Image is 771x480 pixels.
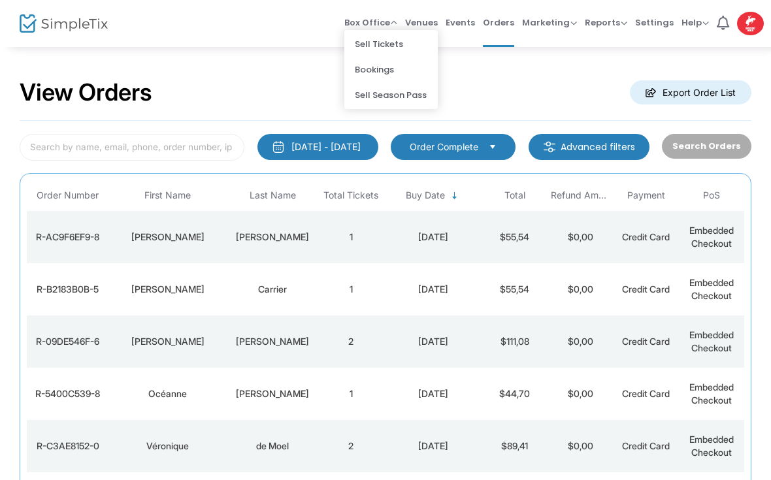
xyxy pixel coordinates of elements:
[703,190,720,201] span: PoS
[230,387,315,400] div: Deschênes
[681,16,709,29] span: Help
[230,335,315,348] div: Guimond
[30,231,105,244] div: R-AC9F6EF9-8
[387,283,478,296] div: 2025-08-22
[689,277,734,301] span: Embedded Checkout
[689,381,734,406] span: Embedded Checkout
[30,283,105,296] div: R-B2183B0B-5
[30,335,105,348] div: R-09DE546F-6
[585,16,627,29] span: Reports
[112,387,223,400] div: Océanne
[482,211,548,263] td: $55,54
[622,440,670,451] span: Credit Card
[548,180,613,211] th: Refund Amount
[318,368,384,420] td: 1
[344,82,438,108] li: Sell Season Pass
[250,190,296,201] span: Last Name
[483,6,514,39] span: Orders
[30,387,105,400] div: R-5400C539-8
[630,80,751,104] m-button: Export Order List
[529,134,649,160] m-button: Advanced filters
[406,190,445,201] span: Buy Date
[230,283,315,296] div: Carrier
[344,16,397,29] span: Box Office
[548,420,613,472] td: $0,00
[548,315,613,368] td: $0,00
[689,329,734,353] span: Embedded Checkout
[689,434,734,458] span: Embedded Checkout
[387,231,478,244] div: 2025-08-22
[482,420,548,472] td: $89,41
[112,283,223,296] div: LeeAnn
[548,263,613,315] td: $0,00
[622,231,670,242] span: Credit Card
[405,6,438,39] span: Venues
[482,263,548,315] td: $55,54
[484,140,502,154] button: Select
[450,191,460,201] span: Sortable
[522,16,577,29] span: Marketing
[144,190,191,201] span: First Name
[548,368,613,420] td: $0,00
[635,6,674,39] span: Settings
[543,140,556,153] img: filter
[622,283,670,295] span: Credit Card
[318,211,384,263] td: 1
[257,134,378,160] button: [DATE] - [DATE]
[482,368,548,420] td: $44,70
[112,335,223,348] div: Magaly
[112,440,223,453] div: Véronique
[446,6,475,39] span: Events
[344,57,438,82] li: Bookings
[689,225,734,249] span: Embedded Checkout
[387,335,478,348] div: 2025-08-22
[230,440,315,453] div: de Moel
[627,190,665,201] span: Payment
[20,134,244,161] input: Search by name, email, phone, order number, ip address, or last 4 digits of card
[410,140,478,153] span: Order Complete
[482,315,548,368] td: $111,08
[230,231,315,244] div: Desrosiers
[318,420,384,472] td: 2
[318,263,384,315] td: 1
[387,440,478,453] div: 2025-08-22
[622,388,670,399] span: Credit Card
[344,31,438,57] li: Sell Tickets
[387,387,478,400] div: 2025-08-22
[318,315,384,368] td: 2
[318,180,384,211] th: Total Tickets
[622,336,670,347] span: Credit Card
[20,78,152,107] h2: View Orders
[548,211,613,263] td: $0,00
[272,140,285,153] img: monthly
[482,180,548,211] th: Total
[37,190,99,201] span: Order Number
[30,440,105,453] div: R-C3AE8152-0
[112,231,223,244] div: Johanne
[291,140,361,153] div: [DATE] - [DATE]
